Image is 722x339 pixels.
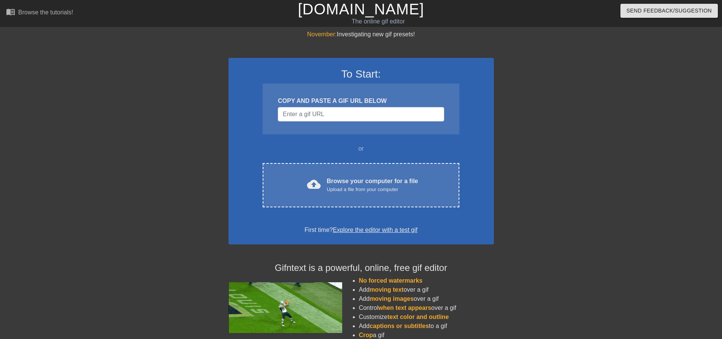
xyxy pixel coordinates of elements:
li: Add to a gif [359,322,494,331]
span: No forced watermarks [359,277,423,284]
span: when text appears [378,305,431,311]
div: The online gif editor [244,17,512,26]
div: First time? [238,225,484,235]
input: Username [278,107,444,121]
li: Add over a gif [359,285,494,294]
h4: Gifntext is a powerful, online, free gif editor [229,263,494,274]
span: captions or subtitles [370,323,429,329]
h3: To Start: [238,68,484,81]
div: Browse your computer for a file [327,177,418,193]
img: football_small.gif [229,282,342,333]
li: Add over a gif [359,294,494,303]
span: moving text [370,286,404,293]
span: menu_book [6,7,15,16]
div: COPY AND PASTE A GIF URL BELOW [278,96,444,106]
div: or [248,144,474,153]
div: Upload a file from your computer [327,186,418,193]
a: Explore the editor with a test gif [333,227,417,233]
li: Customize [359,313,494,322]
a: Browse the tutorials! [6,7,73,19]
span: moving images [370,295,413,302]
div: Browse the tutorials! [18,9,73,16]
span: cloud_upload [307,177,321,191]
li: Control over a gif [359,303,494,313]
button: Send Feedback/Suggestion [620,4,718,18]
a: [DOMAIN_NAME] [298,1,424,17]
span: Send Feedback/Suggestion [626,6,712,16]
span: text color and outline [387,314,449,320]
div: Investigating new gif presets! [229,30,494,39]
span: November: [307,31,337,37]
span: Crop [359,332,373,338]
